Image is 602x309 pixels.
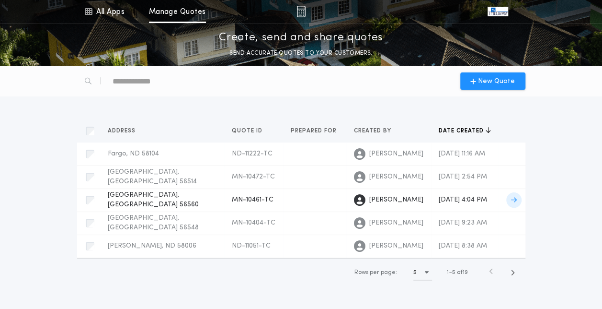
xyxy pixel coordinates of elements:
[488,7,508,16] img: vs-icon
[108,168,197,185] span: [GEOGRAPHIC_DATA], [GEOGRAPHIC_DATA] 56514
[413,268,417,277] h1: 5
[232,173,275,180] span: MN-10472-TC
[232,242,271,250] span: ND-11051-TC
[452,270,455,275] span: 5
[108,242,196,250] span: [PERSON_NAME], ND 58006
[108,126,143,136] button: Address
[232,127,264,135] span: Quote ID
[413,265,432,280] button: 5
[229,48,372,58] p: SEND ACCURATE QUOTES TO YOUR CUSTOMERS.
[457,268,468,277] span: of 19
[354,127,393,135] span: Created by
[219,30,383,46] p: Create, send and share quotes
[108,214,199,231] span: [GEOGRAPHIC_DATA], [GEOGRAPHIC_DATA] 56548
[369,149,423,159] span: [PERSON_NAME]
[354,126,398,136] button: Created by
[439,150,485,157] span: [DATE] 11:16 AM
[232,150,273,157] span: ND-11222-TC
[439,219,487,226] span: [DATE] 9:23 AM
[439,196,487,203] span: [DATE] 4:04 PM
[291,127,339,135] span: Prepared for
[108,191,199,208] span: [GEOGRAPHIC_DATA], [GEOGRAPHIC_DATA] 56560
[478,76,515,86] span: New Quote
[439,242,487,250] span: [DATE] 8:38 AM
[108,127,137,135] span: Address
[354,270,397,275] span: Rows per page:
[232,126,270,136] button: Quote ID
[232,219,275,226] span: MN-10404-TC
[439,127,486,135] span: Date created
[369,195,423,205] span: [PERSON_NAME]
[369,218,423,228] span: [PERSON_NAME]
[232,196,273,203] span: MN-10461-TC
[369,172,423,182] span: [PERSON_NAME]
[460,72,525,90] button: New Quote
[108,150,159,157] span: Fargo, ND 58104
[296,6,306,17] img: img
[369,241,423,251] span: [PERSON_NAME]
[439,126,491,136] button: Date created
[439,173,487,180] span: [DATE] 2:54 PM
[447,270,449,275] span: 1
